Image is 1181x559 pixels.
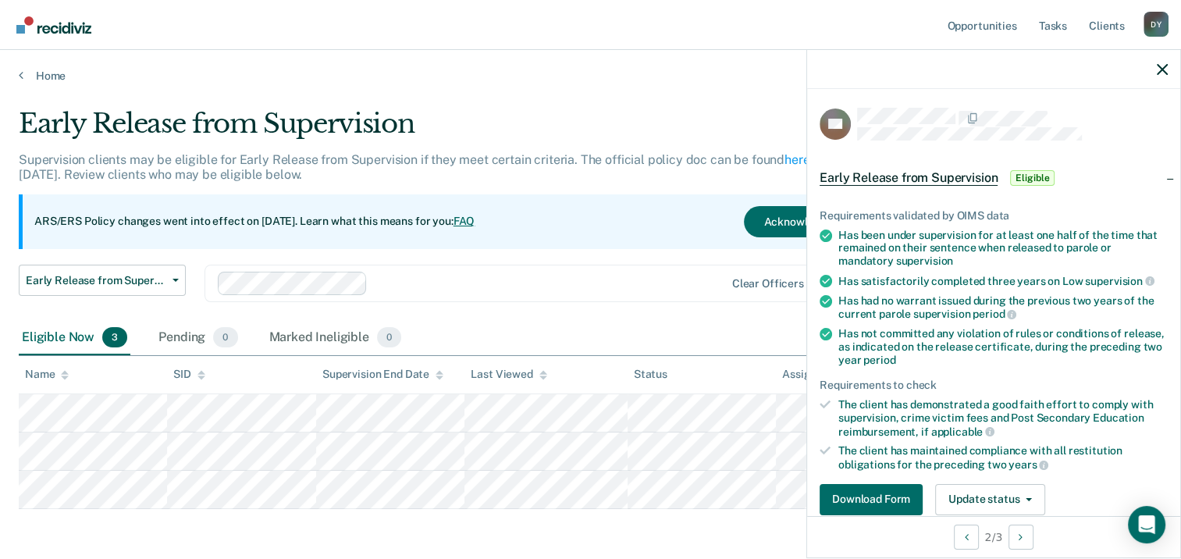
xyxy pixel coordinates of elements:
[838,327,1168,366] div: Has not committed any violation of rules or conditions of release, as indicated on the release ce...
[973,308,1016,320] span: period
[173,368,205,381] div: SID
[16,16,91,34] img: Recidiviz
[19,69,1162,83] a: Home
[820,484,923,515] button: Download Form
[19,152,860,182] p: Supervision clients may be eligible for Early Release from Supervision if they meet certain crite...
[213,327,237,347] span: 0
[1010,170,1055,186] span: Eligible
[935,484,1045,515] button: Update status
[838,274,1168,288] div: Has satisfactorily completed three years on Low
[1085,275,1154,287] span: supervision
[807,516,1180,557] div: 2 / 3
[838,294,1168,321] div: Has had no warrant issued during the previous two years of the current parole supervision
[820,484,929,515] a: Navigate to form link
[1144,12,1169,37] div: D Y
[820,379,1168,392] div: Requirements to check
[155,321,240,355] div: Pending
[19,321,130,355] div: Eligible Now
[838,444,1168,471] div: The client has maintained compliance with all restitution obligations for the preceding two
[1144,12,1169,37] button: Profile dropdown button
[744,206,892,237] button: Acknowledge & Close
[931,425,994,438] span: applicable
[471,368,546,381] div: Last Viewed
[19,108,905,152] div: Early Release from Supervision
[784,152,809,167] a: here
[1128,506,1165,543] div: Open Intercom Messenger
[863,354,895,366] span: period
[1008,458,1048,471] span: years
[1008,525,1033,550] button: Next Opportunity
[25,368,69,381] div: Name
[954,525,979,550] button: Previous Opportunity
[820,170,998,186] span: Early Release from Supervision
[634,368,667,381] div: Status
[820,209,1168,223] div: Requirements validated by OIMS data
[807,153,1180,203] div: Early Release from SupervisionEligible
[266,321,405,355] div: Marked Ineligible
[782,368,856,381] div: Assigned to
[26,274,166,287] span: Early Release from Supervision
[838,229,1168,268] div: Has been under supervision for at least one half of the time that remained on their sentence when...
[322,368,443,381] div: Supervision End Date
[732,277,804,290] div: Clear officers
[454,215,475,227] a: FAQ
[34,214,475,230] p: ARS/ERS Policy changes went into effect on [DATE]. Learn what this means for you:
[838,398,1168,438] div: The client has demonstrated a good faith effort to comply with supervision, crime victim fees and...
[102,327,127,347] span: 3
[377,327,401,347] span: 0
[896,255,953,267] span: supervision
